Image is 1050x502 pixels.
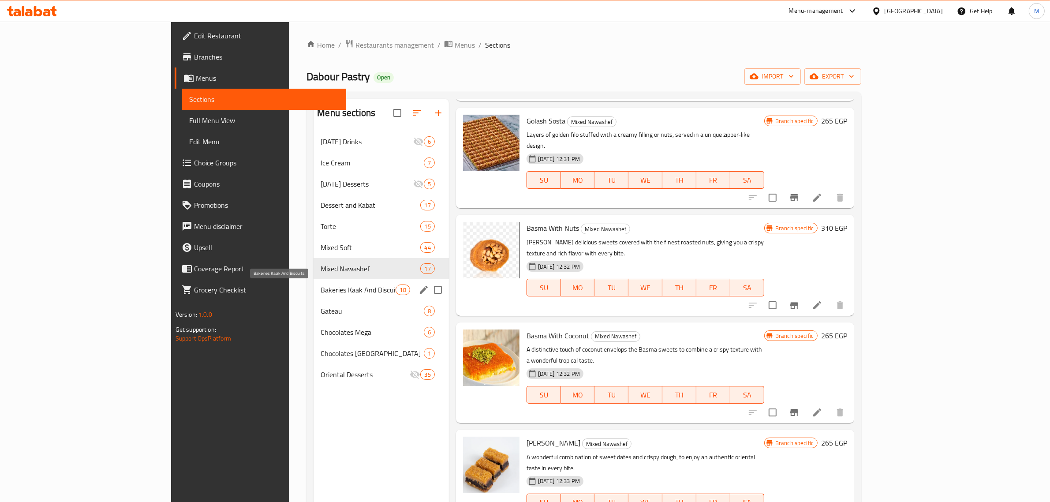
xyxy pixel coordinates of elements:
[632,281,659,294] span: WE
[175,67,347,89] a: Menus
[314,127,448,389] nav: Menu sections
[413,179,424,189] svg: Inactive section
[821,437,847,449] h6: 265 EGP
[527,329,589,342] span: Basma With Coconut
[591,331,640,342] div: Mixed Nawashef
[444,39,475,51] a: Menus
[321,179,413,189] div: Ramadan Desserts
[355,40,434,50] span: Restaurants management
[410,369,420,380] svg: Inactive section
[666,174,693,187] span: TH
[763,296,782,315] span: Select to update
[194,52,340,62] span: Branches
[175,152,347,173] a: Choice Groups
[321,221,420,232] div: Torte
[527,279,561,296] button: SU
[424,180,434,188] span: 5
[666,281,693,294] span: TH
[424,307,434,315] span: 8
[594,386,628,404] button: TU
[321,348,423,359] span: Chocolates [GEOGRAPHIC_DATA]
[527,344,764,366] p: A distinctive touch of coconut envelops the Basma sweets to combine a crispy texture with a wonde...
[189,94,340,105] span: Sections
[194,30,340,41] span: Edit Restaurant
[696,386,730,404] button: FR
[463,330,519,386] img: Basma With Coconut
[594,279,628,296] button: TU
[744,68,801,85] button: import
[564,389,591,401] span: MO
[662,279,696,296] button: TH
[314,343,448,364] div: Chocolates [GEOGRAPHIC_DATA]1
[321,263,420,274] span: Mixed Nawashef
[198,309,212,320] span: 1.0.0
[314,300,448,322] div: Gateau8
[314,195,448,216] div: Dessert and Kabat17
[321,242,420,253] span: Mixed Soft
[784,187,805,208] button: Branch-specific-item
[812,192,822,203] a: Edit menu item
[176,324,216,335] span: Get support on:
[176,333,232,344] a: Support.OpsPlatform
[628,171,662,189] button: WE
[321,200,420,210] div: Dessert and Kabat
[321,179,413,189] span: [DATE] Desserts
[696,279,730,296] button: FR
[632,174,659,187] span: WE
[628,279,662,296] button: WE
[734,389,761,401] span: SA
[730,279,764,296] button: SA
[527,386,561,404] button: SU
[527,114,565,127] span: Golash Sosta
[321,136,413,147] div: Ramadan Drinks
[666,389,693,401] span: TH
[321,157,423,168] div: Ice Cream
[421,201,434,210] span: 17
[662,171,696,189] button: TH
[420,369,434,380] div: items
[306,39,861,51] nav: breadcrumb
[772,117,817,125] span: Branch specific
[182,89,347,110] a: Sections
[527,129,764,151] p: Layers of golden filo stuffed with a creamy filling or nuts, served in a unique zipper-like design.
[582,438,631,449] div: Mixed Nawashef
[568,117,616,127] span: Mixed Nawashef
[421,371,434,379] span: 35
[196,73,340,83] span: Menus
[811,71,854,82] span: export
[561,279,595,296] button: MO
[789,6,843,16] div: Menu-management
[700,389,727,401] span: FR
[583,439,631,449] span: Mixed Nawashef
[772,439,817,447] span: Branch specific
[175,216,347,237] a: Menu disclaimer
[598,174,625,187] span: TU
[424,179,435,189] div: items
[194,263,340,274] span: Coverage Report
[420,200,434,210] div: items
[812,300,822,311] a: Edit menu item
[314,152,448,173] div: Ice Cream7
[321,369,410,380] span: Oriental Desserts
[321,285,396,295] span: Bakeries Kaak And Biscuits
[421,265,434,273] span: 17
[700,281,727,294] span: FR
[1034,6,1039,16] span: M
[534,155,583,163] span: [DATE] 12:31 PM
[463,222,519,278] img: Basma With Nuts
[561,171,595,189] button: MO
[182,131,347,152] a: Edit Menu
[734,281,761,294] span: SA
[321,306,423,316] span: Gateau
[821,330,847,342] h6: 265 EGP
[189,136,340,147] span: Edit Menu
[194,285,340,295] span: Grocery Checklist
[420,221,434,232] div: items
[421,222,434,231] span: 15
[314,237,448,258] div: Mixed Soft44
[175,237,347,258] a: Upsell
[564,281,591,294] span: MO
[345,39,434,51] a: Restaurants management
[194,157,340,168] span: Choice Groups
